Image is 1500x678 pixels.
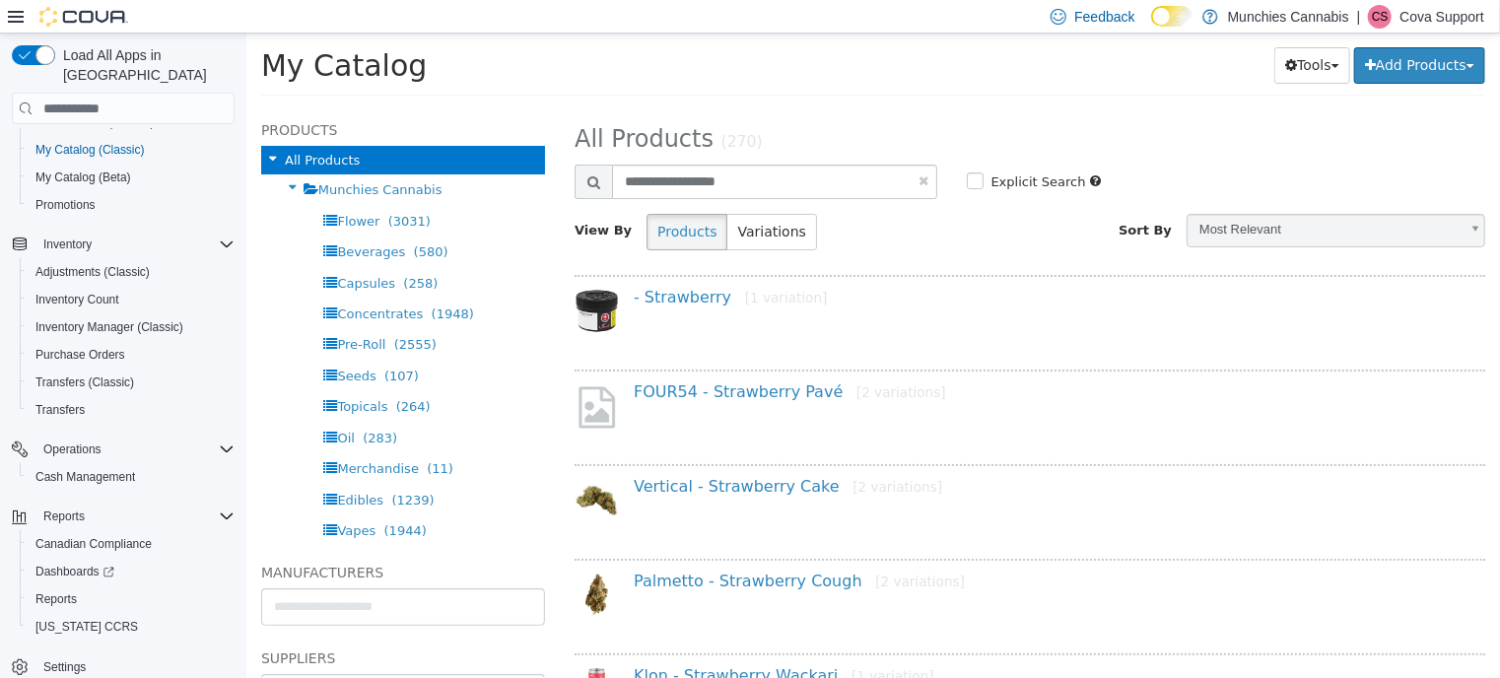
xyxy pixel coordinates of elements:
[91,242,149,257] span: Capsules
[20,164,242,191] button: My Catalog (Beta)
[1108,14,1239,50] button: Add Products
[91,335,129,350] span: Seeds
[28,371,235,394] span: Transfers (Classic)
[91,459,137,474] span: Edibles
[35,233,235,256] span: Inventory
[28,315,235,339] span: Inventory Manager (Classic)
[35,505,93,528] button: Reports
[35,347,125,363] span: Purchase Orders
[35,197,96,213] span: Promotions
[35,292,119,307] span: Inventory Count
[1151,6,1193,27] input: Dark Mode
[43,441,102,457] span: Operations
[43,237,92,252] span: Inventory
[941,181,1212,212] span: Most Relevant
[35,319,183,335] span: Inventory Manager (Classic)
[20,369,242,396] button: Transfers (Classic)
[20,341,242,369] button: Purchase Orders
[328,444,373,489] img: 150
[20,136,242,164] button: My Catalog (Classic)
[4,503,242,530] button: Reports
[400,180,481,217] button: Products
[91,180,133,195] span: Flower
[180,428,207,442] span: (11)
[328,539,373,583] img: 150
[28,587,235,611] span: Reports
[116,397,151,412] span: (283)
[28,288,127,311] a: Inventory Count
[940,180,1239,214] a: Most Relevant
[499,256,581,272] small: [1 variation]
[28,398,235,422] span: Transfers
[28,532,160,556] a: Canadian Compliance
[28,166,235,189] span: My Catalog (Beta)
[20,396,242,424] button: Transfers
[28,615,235,639] span: Washington CCRS
[605,635,688,650] small: [1 variation]
[35,438,235,461] span: Operations
[72,149,196,164] span: Munchies Cannabis
[55,45,235,85] span: Load All Apps in [GEOGRAPHIC_DATA]
[38,119,113,134] span: All Products
[15,613,299,637] h5: Suppliers
[20,191,242,219] button: Promotions
[1399,5,1484,29] p: Cova Support
[20,258,242,286] button: Adjustments (Classic)
[387,443,696,462] a: Vertical - Strawberry Cake[2 variations]
[1372,5,1389,29] span: CS
[20,463,242,491] button: Cash Management
[145,459,187,474] span: (1239)
[28,288,235,311] span: Inventory Count
[20,585,242,613] button: Reports
[28,465,143,489] a: Cash Management
[28,315,191,339] a: Inventory Manager (Classic)
[148,304,190,318] span: (2555)
[1228,5,1349,29] p: Munchies Cannabis
[475,100,516,117] small: (270)
[328,255,373,300] img: 150
[35,564,114,579] span: Dashboards
[35,264,150,280] span: Adjustments (Classic)
[142,180,184,195] span: (3031)
[328,350,373,398] img: missing-image.png
[872,189,925,204] span: Sort By
[28,193,235,217] span: Promotions
[387,538,718,557] a: Palmetto - Strawberry Cough[2 variations]
[91,428,172,442] span: Merchandise
[28,398,93,422] a: Transfers
[28,560,122,583] a: Dashboards
[1368,5,1392,29] div: Cova Support
[28,138,153,162] a: My Catalog (Classic)
[150,366,184,380] span: (264)
[43,659,86,675] span: Settings
[35,233,100,256] button: Inventory
[185,273,228,288] span: (1948)
[20,286,242,313] button: Inventory Count
[20,313,242,341] button: Inventory Manager (Classic)
[91,211,159,226] span: Beverages
[35,536,152,552] span: Canadian Compliance
[35,142,145,158] span: My Catalog (Classic)
[35,591,77,607] span: Reports
[4,436,242,463] button: Operations
[35,374,134,390] span: Transfers (Classic)
[328,189,385,204] span: View By
[328,634,373,678] img: 150
[28,371,142,394] a: Transfers (Classic)
[480,180,570,217] button: Variations
[20,558,242,585] a: Dashboards
[28,166,139,189] a: My Catalog (Beta)
[328,92,467,119] span: All Products
[15,15,180,49] span: My Catalog
[387,633,688,651] a: Klon - Strawberry Wackari[1 variation]
[15,527,299,551] h5: Manufacturers
[28,260,235,284] span: Adjustments (Classic)
[28,532,235,556] span: Canadian Compliance
[35,469,135,485] span: Cash Management
[28,193,103,217] a: Promotions
[387,349,700,368] a: FOUR54 - Strawberry Pavé[2 variations]
[157,242,191,257] span: (258)
[91,490,129,505] span: Vapes
[138,490,180,505] span: (1944)
[28,615,146,639] a: [US_STATE] CCRS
